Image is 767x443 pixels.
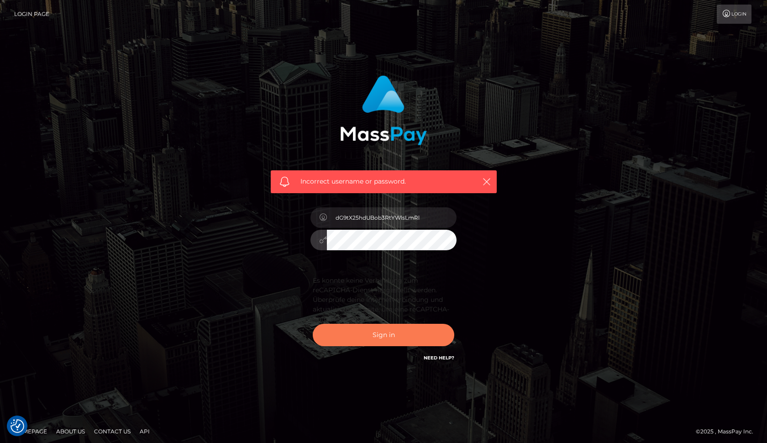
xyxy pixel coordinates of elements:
[14,5,49,24] a: Login Page
[327,207,457,228] input: Username...
[136,424,153,438] a: API
[10,424,51,438] a: Homepage
[313,276,454,324] div: Es konnte keine Verbindung zum reCAPTCHA-Dienst hergestellt werden. Überprüfe deine Internetverbi...
[90,424,134,438] a: Contact Us
[717,5,751,24] a: Login
[300,177,467,186] span: Incorrect username or password.
[53,424,89,438] a: About Us
[424,355,454,361] a: Need Help?
[313,324,454,346] button: Sign in
[340,75,427,145] img: MassPay Login
[696,427,760,437] div: © 2025 , MassPay Inc.
[11,419,24,433] button: Consent Preferences
[11,419,24,433] img: Revisit consent button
